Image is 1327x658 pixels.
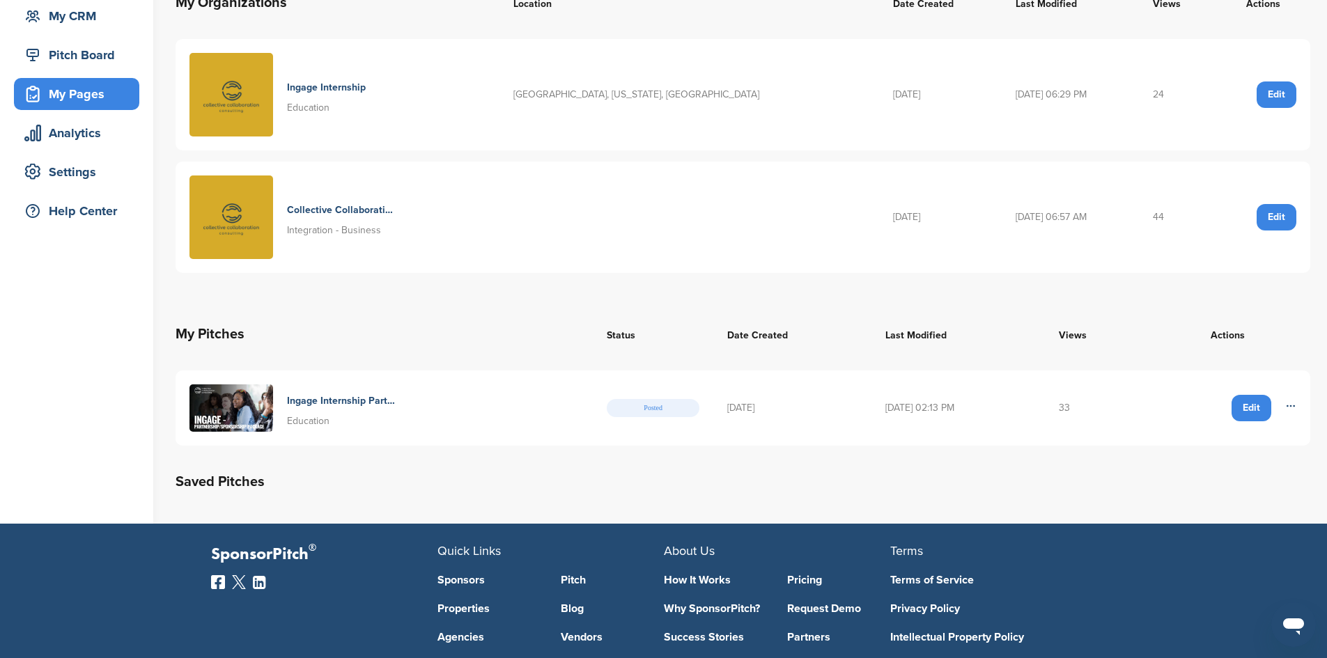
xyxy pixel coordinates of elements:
[437,543,501,558] span: Quick Links
[561,574,664,586] a: Pitch
[189,175,486,259] a: Untitled design Collective Collaboration Consulting Integration - Business
[21,42,139,68] div: Pitch Board
[21,81,139,107] div: My Pages
[890,632,1096,643] a: Intellectual Property Policy
[189,384,579,432] a: Presentation ingage partnering for success Ingage Internship Partnering For Success Education
[1139,162,1216,273] td: 44
[890,574,1096,586] a: Terms of Service
[1045,309,1144,359] th: Views
[664,632,767,643] a: Success Stories
[593,309,713,359] th: Status
[1144,309,1310,359] th: Actions
[1045,370,1144,446] td: 33
[232,575,246,589] img: Twitter
[437,574,541,586] a: Sponsors
[14,39,139,71] a: Pitch Board
[787,574,890,586] a: Pricing
[1002,162,1139,273] td: [DATE] 06:57 AM
[14,78,139,110] a: My Pages
[561,632,664,643] a: Vendors
[713,370,871,446] td: [DATE]
[176,309,593,359] th: My Pitches
[21,120,139,146] div: Analytics
[879,162,1002,273] td: [DATE]
[287,393,395,409] h4: Ingage Internship Partnering For Success
[309,539,316,556] span: ®
[287,102,329,113] span: Education
[21,3,139,29] div: My CRM
[287,224,381,236] span: Integration - Business
[287,415,329,427] span: Education
[787,603,890,614] a: Request Demo
[1232,395,1271,421] a: Edit
[21,198,139,224] div: Help Center
[14,195,139,227] a: Help Center
[176,471,1310,493] h2: Saved Pitches
[437,603,541,614] a: Properties
[787,632,890,643] a: Partners
[664,574,767,586] a: How It Works
[189,384,273,432] img: Presentation ingage partnering for success
[1002,39,1139,150] td: [DATE] 06:29 PM
[211,545,437,565] p: SponsorPitch
[607,399,699,417] span: Posted
[1271,602,1316,647] iframe: Button to launch messaging window
[664,603,767,614] a: Why SponsorPitch?
[211,575,225,589] img: Facebook
[713,309,871,359] th: Date Created
[890,603,1096,614] a: Privacy Policy
[890,543,923,558] span: Terms
[664,543,715,558] span: About Us
[561,603,664,614] a: Blog
[1257,81,1296,108] a: Edit
[287,80,366,95] h4: Ingage Internship
[189,175,273,259] img: Untitled design
[871,309,1045,359] th: Last Modified
[14,156,139,188] a: Settings
[1139,39,1216,150] td: 24
[21,159,139,185] div: Settings
[1257,204,1296,230] a: Edit
[287,203,395,218] h4: Collective Collaboration Consulting
[189,53,273,136] img: Untitled design
[437,632,541,643] a: Agencies
[189,53,486,136] a: Untitled design Ingage Internship Education
[879,39,1002,150] td: [DATE]
[871,370,1045,446] td: [DATE] 02:13 PM
[499,39,879,150] td: [GEOGRAPHIC_DATA], [US_STATE], [GEOGRAPHIC_DATA]
[14,117,139,149] a: Analytics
